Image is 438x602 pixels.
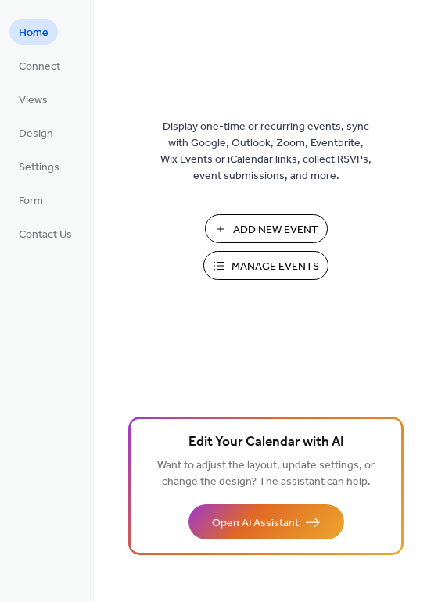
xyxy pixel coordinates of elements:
span: Want to adjust the layout, update settings, or change the design? The assistant can help. [157,455,375,493]
a: Form [9,187,52,213]
span: Views [19,92,48,109]
button: Manage Events [203,251,328,280]
span: Form [19,193,43,210]
span: Edit Your Calendar with AI [188,432,344,453]
span: Open AI Assistant [212,515,299,532]
span: Manage Events [232,259,319,275]
a: Design [9,120,63,145]
span: Home [19,25,48,41]
a: Views [9,86,57,112]
a: Settings [9,153,69,179]
span: Contact Us [19,227,72,243]
a: Connect [9,52,70,78]
button: Open AI Assistant [188,504,344,539]
a: Home [9,19,58,45]
span: Design [19,126,53,142]
a: Contact Us [9,220,81,246]
span: Connect [19,59,60,75]
span: Add New Event [233,222,318,238]
span: Display one-time or recurring events, sync with Google, Outlook, Zoom, Eventbrite, Wix Events or ... [160,119,372,185]
span: Settings [19,159,59,176]
button: Add New Event [205,214,328,243]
